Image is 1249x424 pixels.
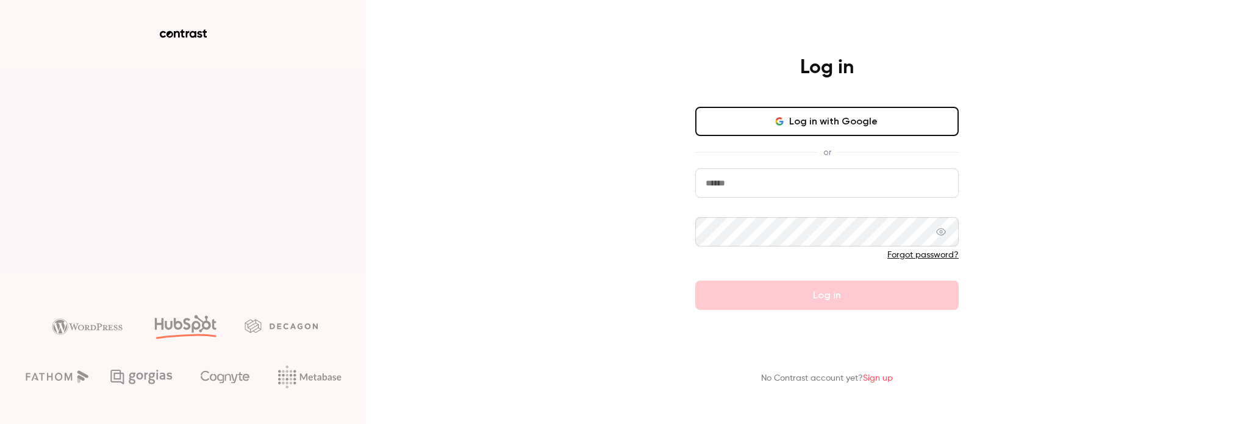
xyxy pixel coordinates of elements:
p: No Contrast account yet? [761,372,893,385]
span: or [817,146,837,159]
h4: Log in [800,56,854,80]
a: Forgot password? [887,251,959,259]
a: Sign up [863,374,893,383]
button: Log in with Google [695,107,959,136]
img: decagon [245,319,318,332]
